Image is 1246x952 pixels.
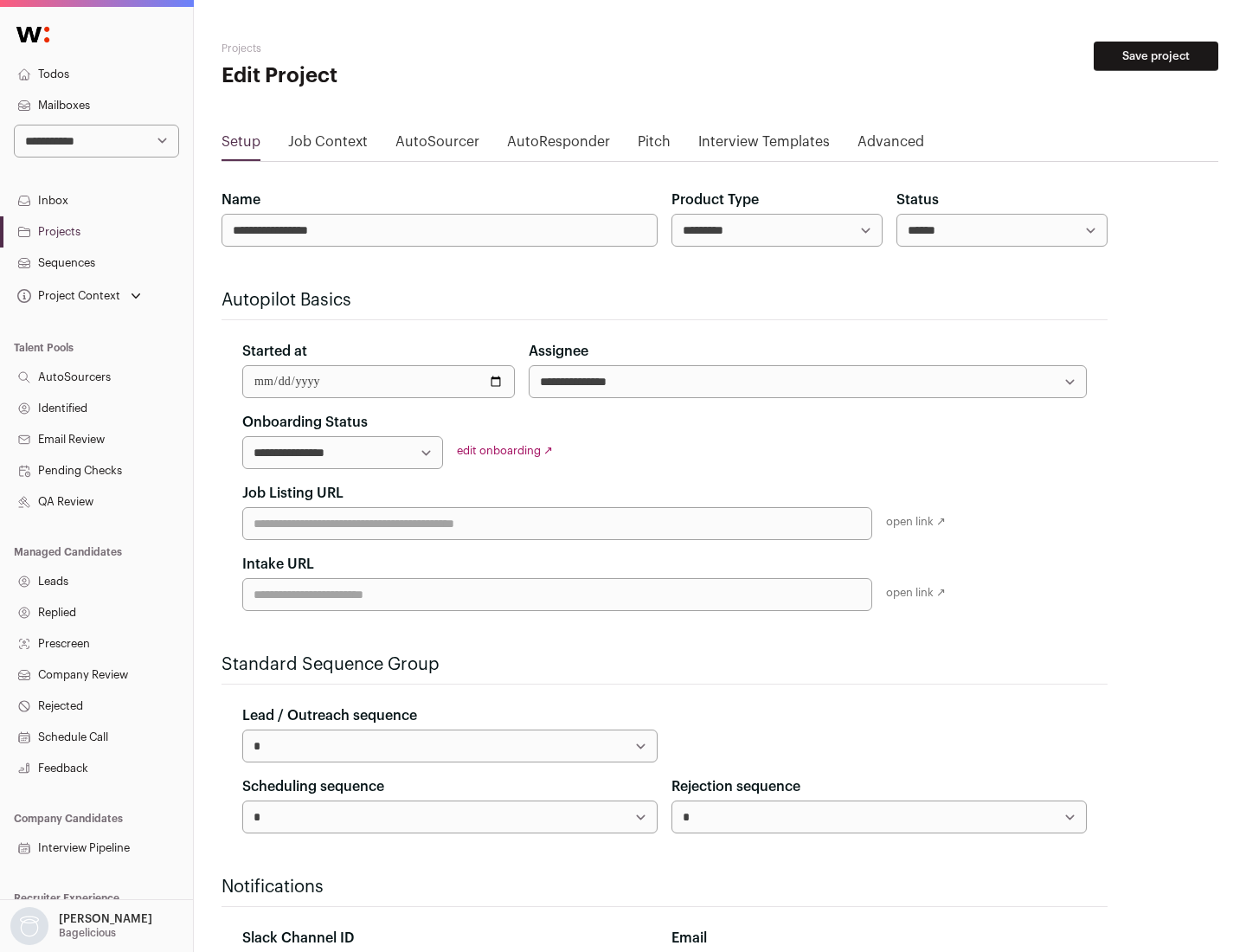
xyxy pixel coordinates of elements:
[222,42,554,55] h2: Projects
[222,288,1108,312] h2: Autopilot Basics
[671,190,759,210] label: Product Type
[242,412,368,433] label: Onboarding Status
[222,653,1108,677] h2: Standard Sequence Group
[7,17,59,52] img: Wellfound
[242,928,354,949] label: Slack Channel ID
[671,928,1087,949] div: Email
[222,190,260,210] label: Name
[7,907,156,945] button: Open dropdown
[1094,42,1218,71] button: Save project
[222,132,260,159] a: Setup
[10,907,48,945] img: nopic.png
[14,289,120,303] div: Project Context
[395,132,479,159] a: AutoSourcer
[671,776,800,797] label: Rejection sequence
[14,284,145,308] button: Open dropdown
[896,190,939,210] label: Status
[529,341,588,362] label: Assignee
[457,445,553,456] a: edit onboarding ↗
[59,926,116,940] p: Bagelicious
[222,875,1108,899] h2: Notifications
[638,132,671,159] a: Pitch
[242,705,417,726] label: Lead / Outreach sequence
[242,483,344,504] label: Job Listing URL
[698,132,830,159] a: Interview Templates
[59,912,152,926] p: [PERSON_NAME]
[222,62,554,90] h1: Edit Project
[242,341,307,362] label: Started at
[857,132,924,159] a: Advanced
[507,132,610,159] a: AutoResponder
[288,132,368,159] a: Job Context
[242,554,314,575] label: Intake URL
[242,776,384,797] label: Scheduling sequence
